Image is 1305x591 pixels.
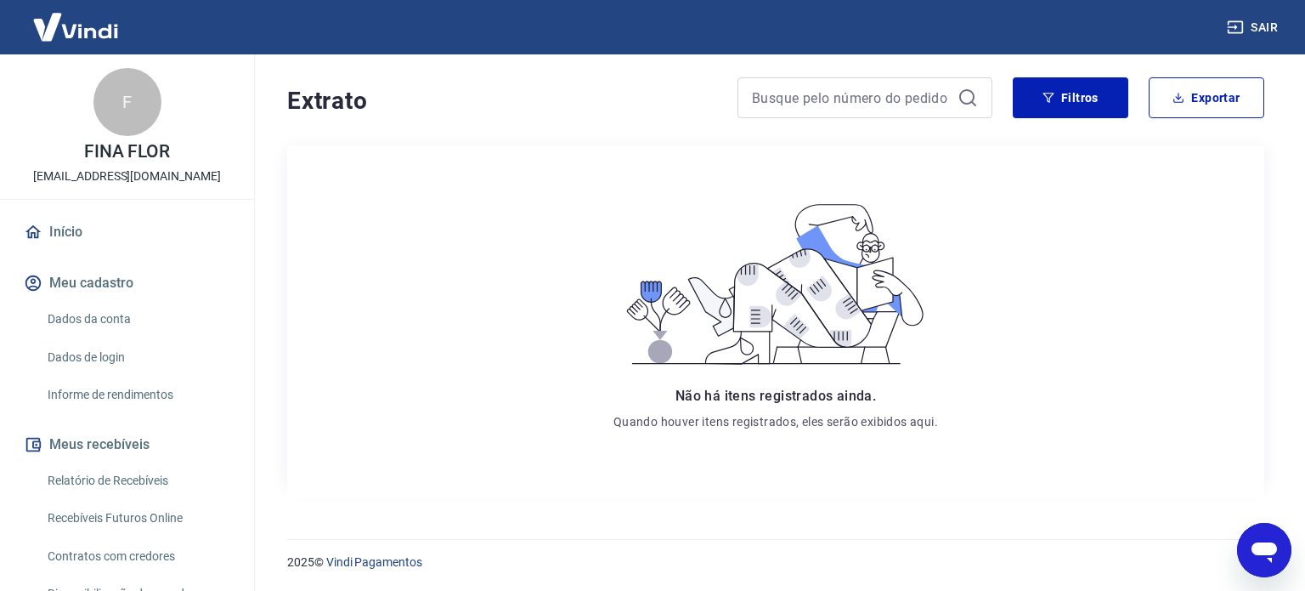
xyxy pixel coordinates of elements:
a: Dados da conta [41,302,234,337]
p: FINA FLOR [84,143,171,161]
p: Quando houver itens registrados, eles serão exibidos aqui. [613,413,938,430]
a: Recebíveis Futuros Online [41,501,234,536]
a: Vindi Pagamentos [326,555,422,569]
a: Informe de rendimentos [41,378,234,412]
a: Contratos com credores [41,539,234,574]
button: Filtros [1013,77,1128,118]
p: [EMAIL_ADDRESS][DOMAIN_NAME] [33,168,221,185]
a: Dados de login [41,340,234,375]
div: F [93,68,161,136]
img: Vindi [20,1,131,53]
a: Relatório de Recebíveis [41,463,234,498]
input: Busque pelo número do pedido [752,85,951,111]
button: Exportar [1149,77,1264,118]
button: Meu cadastro [20,264,234,302]
h4: Extrato [287,84,717,118]
a: Início [20,213,234,251]
iframe: Botão para abrir a janela de mensagens [1237,523,1291,577]
span: Não há itens registrados ainda. [675,388,876,404]
button: Meus recebíveis [20,426,234,463]
p: 2025 © [287,554,1264,571]
button: Sair [1223,12,1285,43]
